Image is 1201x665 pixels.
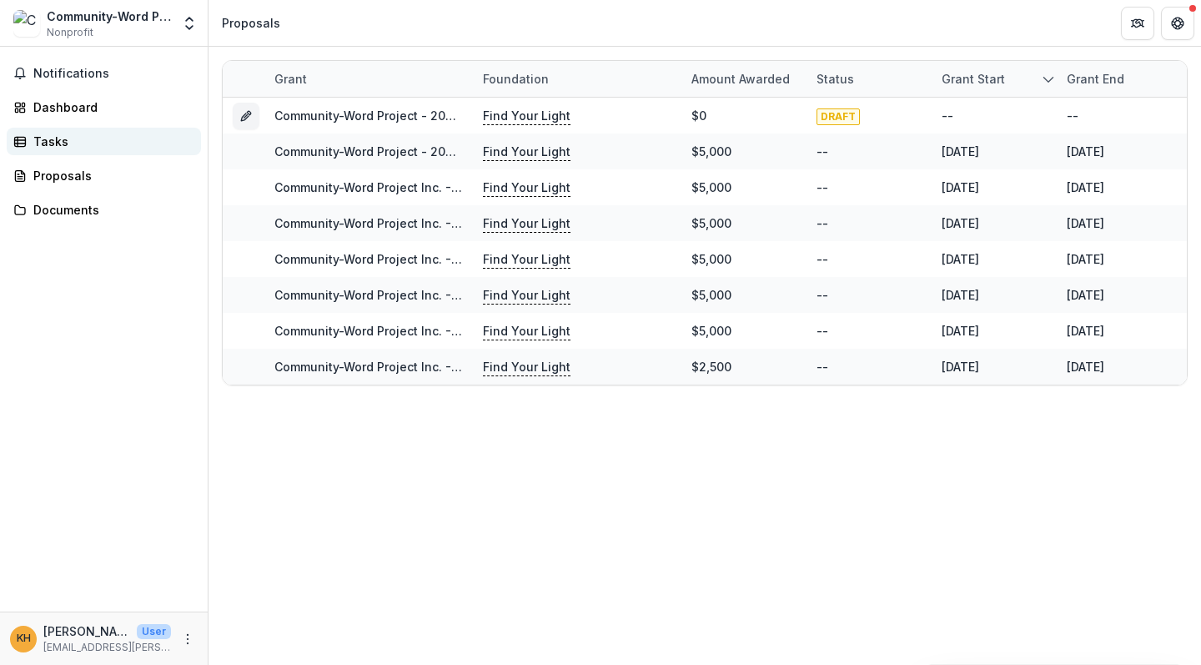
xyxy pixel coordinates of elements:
[817,179,828,196] div: --
[215,11,287,35] nav: breadcrumb
[33,201,188,219] div: Documents
[691,179,731,196] div: $5,000
[1042,73,1055,86] svg: sorted descending
[691,286,731,304] div: $5,000
[274,324,481,338] a: Community-Word Project Inc. -2020
[7,196,201,224] a: Documents
[942,286,979,304] div: [DATE]
[942,358,979,375] div: [DATE]
[178,7,201,40] button: Open entity switcher
[817,322,828,340] div: --
[1057,70,1134,88] div: Grant end
[932,61,1057,97] div: Grant start
[483,250,570,269] p: Find Your Light
[274,288,479,302] a: Community-Word Project Inc. -2021
[817,108,860,125] span: DRAFT
[942,214,979,232] div: [DATE]
[681,61,807,97] div: Amount awarded
[473,61,681,97] div: Foundation
[274,360,479,374] a: Community-Word Project Inc. -2018
[1067,214,1104,232] div: [DATE]
[17,633,31,644] div: Kaitlin Hines-Vargas
[47,25,93,40] span: Nonprofit
[691,250,731,268] div: $5,000
[807,61,932,97] div: Status
[817,358,828,375] div: --
[7,162,201,189] a: Proposals
[691,214,731,232] div: $5,000
[483,286,570,305] p: Find Your Light
[817,250,828,268] div: --
[483,179,570,197] p: Find Your Light
[942,250,979,268] div: [DATE]
[222,14,280,32] div: Proposals
[1161,7,1194,40] button: Get Help
[7,128,201,155] a: Tasks
[483,322,570,340] p: Find Your Light
[7,93,201,121] a: Dashboard
[483,214,570,233] p: Find Your Light
[473,70,559,88] div: Foundation
[43,640,171,655] p: [EMAIL_ADDRESS][PERSON_NAME][DOMAIN_NAME]
[33,67,194,81] span: Notifications
[817,143,828,160] div: --
[483,358,570,376] p: Find Your Light
[274,180,482,194] a: Community-Word Project Inc. -2024
[33,167,188,184] div: Proposals
[43,622,130,640] p: [PERSON_NAME]
[681,70,800,88] div: Amount awarded
[33,98,188,116] div: Dashboard
[33,133,188,150] div: Tasks
[1057,61,1182,97] div: Grant end
[942,179,979,196] div: [DATE]
[817,286,828,304] div: --
[932,70,1015,88] div: Grant start
[1067,179,1104,196] div: [DATE]
[1067,143,1104,160] div: [DATE]
[274,216,481,230] a: Community-Word Project Inc. -2023
[264,70,317,88] div: Grant
[1121,7,1154,40] button: Partners
[1067,286,1104,304] div: [DATE]
[233,103,259,129] button: Grant 111157f6-47b3-4b5a-b9ca-86539cef0279
[691,358,731,375] div: $2,500
[264,61,473,97] div: Grant
[691,107,706,124] div: $0
[1067,250,1104,268] div: [DATE]
[691,143,731,160] div: $5,000
[1067,358,1104,375] div: [DATE]
[274,108,796,123] a: Community-Word Project - 2025 - Find Your Light Foundation 25/26 RFP Grant Application
[178,629,198,649] button: More
[47,8,171,25] div: Community-Word Project
[483,107,570,125] p: Find Your Light
[817,214,828,232] div: --
[1067,107,1078,124] div: --
[274,144,777,159] a: Community-Word Project - 2024-25 - Find Your Light Foundation Request for Proposal
[274,252,481,266] a: Community-Word Project Inc. -2022
[807,70,864,88] div: Status
[1067,322,1104,340] div: [DATE]
[483,143,570,161] p: Find Your Light
[942,143,979,160] div: [DATE]
[942,322,979,340] div: [DATE]
[691,322,731,340] div: $5,000
[13,10,40,37] img: Community-Word Project
[137,624,171,639] p: User
[942,107,953,124] div: --
[7,60,201,87] button: Notifications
